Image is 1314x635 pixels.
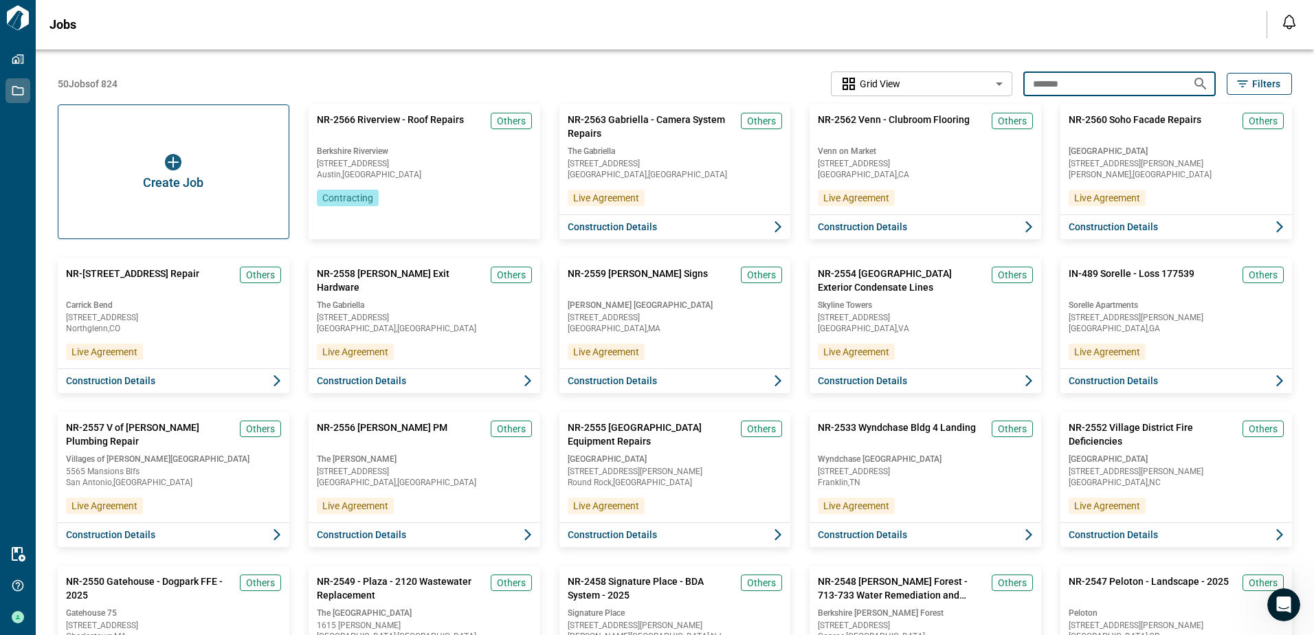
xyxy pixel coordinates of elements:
span: Live Agreement [71,345,137,359]
span: Others [1249,268,1278,282]
span: Others [998,114,1027,128]
span: [STREET_ADDRESS] [818,621,1033,630]
button: Construction Details [810,214,1041,239]
span: Others [497,576,526,590]
span: Construction Details [66,374,155,388]
span: Wyndchase [GEOGRAPHIC_DATA] [818,454,1033,465]
button: Construction Details [309,522,540,547]
span: Construction Details [317,374,406,388]
span: Construction Details [818,220,907,234]
span: Gatehouse 75 [66,608,281,619]
span: Others [998,268,1027,282]
span: [GEOGRAPHIC_DATA] [1069,146,1284,157]
span: Live Agreement [71,499,137,513]
button: Search jobs [1187,70,1214,98]
span: [STREET_ADDRESS] [66,621,281,630]
span: [STREET_ADDRESS] [568,159,783,168]
span: Construction Details [568,528,657,542]
span: Construction Details [1069,528,1158,542]
span: [STREET_ADDRESS][PERSON_NAME] [1069,159,1284,168]
button: Open notification feed [1278,11,1300,33]
span: Live Agreement [823,345,889,359]
button: Construction Details [559,368,791,393]
span: 1615 [PERSON_NAME] [317,621,532,630]
button: Construction Details [309,368,540,393]
span: Construction Details [568,220,657,234]
img: icon button [165,154,181,170]
span: Live Agreement [1074,345,1140,359]
span: [STREET_ADDRESS] [818,467,1033,476]
span: [STREET_ADDRESS] [568,313,783,322]
span: Live Agreement [322,345,388,359]
button: Construction Details [1060,214,1292,239]
span: 5565 Mansions Blfs [66,467,281,476]
span: Others [1249,422,1278,436]
span: [STREET_ADDRESS] [317,467,532,476]
span: Live Agreement [322,499,388,513]
span: Others [497,268,526,282]
span: NR-2547 Peloton - Landscape - 2025 [1069,575,1229,602]
span: [GEOGRAPHIC_DATA] , CA [818,170,1033,179]
span: Live Agreement [823,191,889,205]
span: Austin , [GEOGRAPHIC_DATA] [317,170,532,179]
span: Others [246,422,275,436]
span: Others [747,268,776,282]
span: The Gabriella [568,146,783,157]
span: Construction Details [317,528,406,542]
span: Contracting [322,191,373,205]
span: The Gabriella [317,300,532,311]
span: NR-2554 [GEOGRAPHIC_DATA] Exterior Condensate Lines [818,267,986,294]
span: Construction Details [66,528,155,542]
span: The [PERSON_NAME] [317,454,532,465]
span: Skyline Towers [818,300,1033,311]
span: NR-2549 - Plaza - 2120 Wastewater Replacement [317,575,485,602]
span: Others [497,114,526,128]
span: Create Job [143,176,203,190]
span: [STREET_ADDRESS] [66,313,281,322]
span: San Antonio , [GEOGRAPHIC_DATA] [66,478,281,487]
span: NR-2557 V of [PERSON_NAME] Plumbing Repair [66,421,234,448]
span: [GEOGRAPHIC_DATA] [568,454,783,465]
span: [GEOGRAPHIC_DATA] [1069,454,1284,465]
span: Others [998,422,1027,436]
span: [PERSON_NAME] , [GEOGRAPHIC_DATA] [1069,170,1284,179]
span: [STREET_ADDRESS][PERSON_NAME] [1069,313,1284,322]
span: Sorelle Apartments [1069,300,1284,311]
span: [STREET_ADDRESS] [317,313,532,322]
span: Others [246,268,275,282]
span: NR-2533 Wyndchase Bldg 4 Landing [818,421,976,448]
button: Construction Details [559,214,791,239]
span: NR-2566 Riverview - Roof Repairs [317,113,464,140]
span: Live Agreement [1074,191,1140,205]
span: Construction Details [1069,220,1158,234]
span: Grid View [860,77,900,91]
span: Live Agreement [1074,499,1140,513]
span: Venn on Market [818,146,1033,157]
span: Others [747,114,776,128]
span: Others [747,576,776,590]
span: NR-2556 [PERSON_NAME] PM [317,421,447,448]
span: NR-2559 [PERSON_NAME] Signs [568,267,708,294]
span: NR-2548 [PERSON_NAME] Forest - 713-733 Water Remediation and Restoration - 2025 [818,575,986,602]
div: Without label [831,70,1012,98]
button: Construction Details [1060,522,1292,547]
span: [STREET_ADDRESS] [818,159,1033,168]
span: [GEOGRAPHIC_DATA] , [GEOGRAPHIC_DATA] [317,324,532,333]
button: Construction Details [1060,368,1292,393]
span: Villages of [PERSON_NAME][GEOGRAPHIC_DATA] [66,454,281,465]
span: Others [1249,576,1278,590]
span: [STREET_ADDRESS][PERSON_NAME] [1069,467,1284,476]
span: NR-2458 Signature Place - BDA System - 2025 [568,575,736,602]
button: Construction Details [559,522,791,547]
span: NR-2552 Village District Fire Deficiencies [1069,421,1237,448]
span: NR-2560 Soho Facade Repairs [1069,113,1201,140]
iframe: Intercom live chat [1267,588,1300,621]
span: [PERSON_NAME] [GEOGRAPHIC_DATA] [568,300,783,311]
span: Live Agreement [573,191,639,205]
span: 50 Jobs of 824 [58,77,118,91]
span: [GEOGRAPHIC_DATA] , NC [1069,478,1284,487]
span: Others [246,576,275,590]
button: Construction Details [58,368,289,393]
span: [GEOGRAPHIC_DATA] , [GEOGRAPHIC_DATA] [568,170,783,179]
span: Filters [1252,77,1280,91]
